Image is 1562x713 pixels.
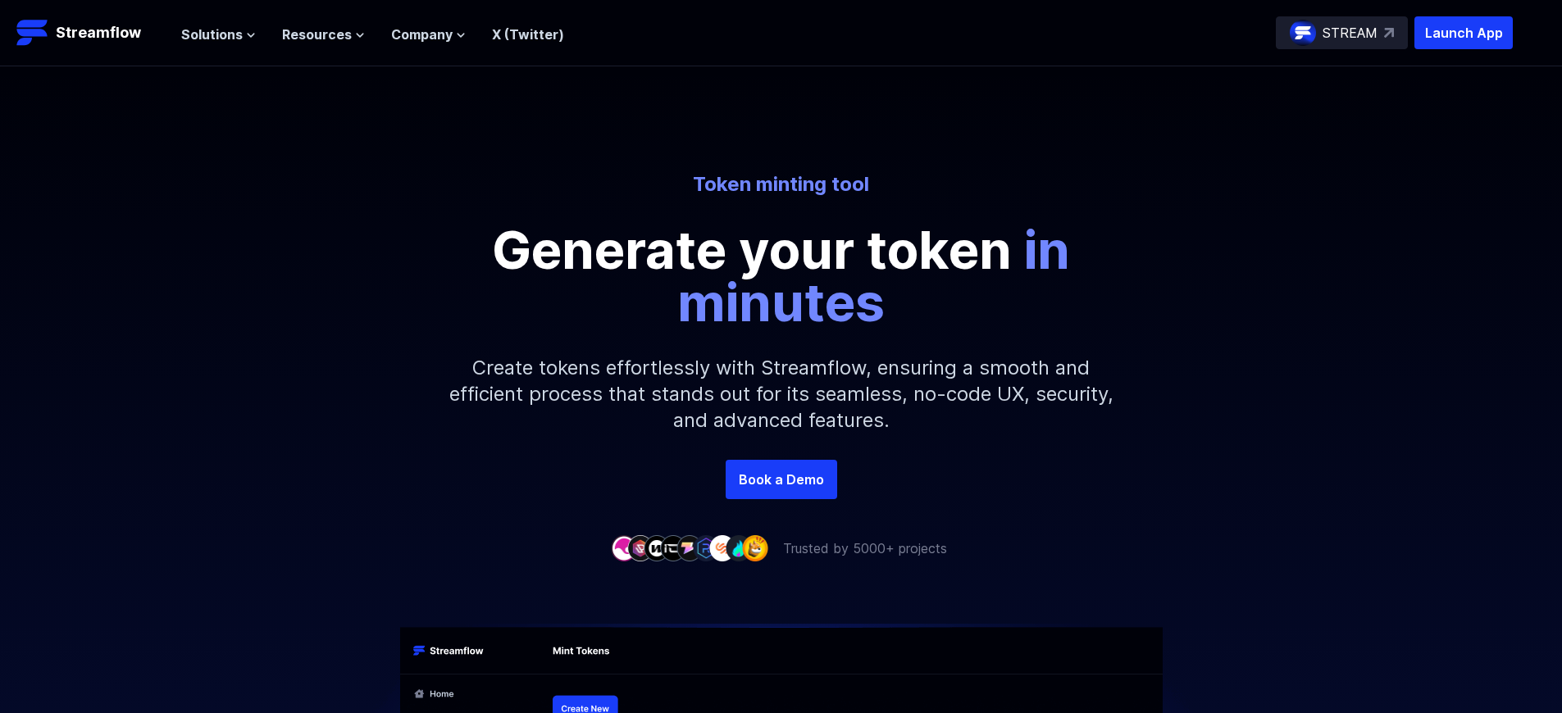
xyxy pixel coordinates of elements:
[1414,16,1513,49] button: Launch App
[783,538,947,558] p: Trusted by 5000+ projects
[1290,20,1316,46] img: streamflow-logo-circle.png
[693,535,719,561] img: company-6
[327,171,1236,198] p: Token minting tool
[660,535,686,561] img: company-4
[1323,23,1378,43] p: STREAM
[412,224,1150,329] p: Generate your token
[181,25,243,44] span: Solutions
[709,535,735,561] img: company-7
[1276,16,1408,49] a: STREAM
[56,21,141,44] p: Streamflow
[726,535,752,561] img: company-8
[282,25,365,44] button: Resources
[611,535,637,561] img: company-1
[391,25,453,44] span: Company
[677,218,1070,334] span: in minutes
[391,25,466,44] button: Company
[181,25,256,44] button: Solutions
[16,16,165,49] a: Streamflow
[726,460,837,499] a: Book a Demo
[742,535,768,561] img: company-9
[282,25,352,44] span: Resources
[676,535,703,561] img: company-5
[16,16,49,49] img: Streamflow Logo
[492,26,564,43] a: X (Twitter)
[627,535,653,561] img: company-2
[1384,28,1394,38] img: top-right-arrow.svg
[429,329,1134,460] p: Create tokens effortlessly with Streamflow, ensuring a smooth and efficient process that stands o...
[644,535,670,561] img: company-3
